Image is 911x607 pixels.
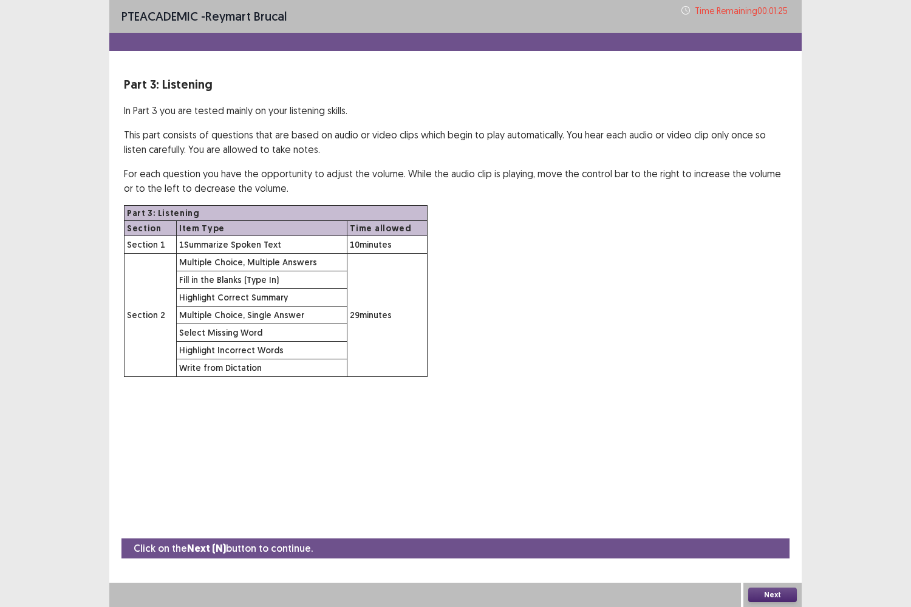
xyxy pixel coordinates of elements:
strong: Next (N) [187,542,226,555]
p: - Reymart Brucal [121,7,287,25]
td: Select Missing Word [176,324,347,342]
td: Write from Dictation [176,359,347,377]
td: 29 minutes [347,254,428,377]
span: PTE academic [121,8,198,24]
td: Highlight Correct Summary [176,289,347,307]
p: Part 3: Listening [124,75,787,93]
button: Next [748,588,797,602]
th: Time allowed [347,221,428,236]
th: Section [125,221,177,236]
td: 10 minutes [347,236,428,254]
th: Item Type [176,221,347,236]
p: In Part 3 you are tested mainly on your listening skills. [124,103,787,118]
td: Fill in the Blanks (Type In) [176,271,347,289]
td: Section 2 [125,254,177,377]
p: This part consists of questions that are based on audio or video clips which begin to play automa... [124,127,787,157]
p: Click on the button to continue. [134,541,313,556]
p: Time Remaining 00 : 01 : 25 [695,4,790,17]
td: Multiple Choice, Single Answer [176,307,347,324]
p: For each question you have the opportunity to adjust the volume. While the audio clip is playing,... [124,166,787,195]
th: Part 3: Listening [125,206,428,221]
td: 1 Summarize Spoken Text [176,236,347,254]
td: Highlight Incorrect Words [176,342,347,359]
td: Section 1 [125,236,177,254]
td: Multiple Choice, Multiple Answers [176,254,347,271]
